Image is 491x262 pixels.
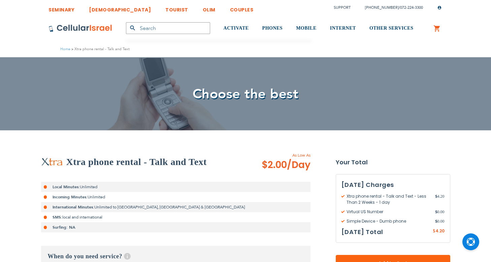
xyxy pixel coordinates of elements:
span: OTHER SERVICES [369,26,414,31]
strong: Incoming Minutes: [53,194,88,200]
a: Support [334,5,351,10]
a: ACTIVATE [224,16,249,41]
a: INTERNET [330,16,356,41]
span: $2.00 [262,158,310,172]
strong: International Minutes: [53,204,94,210]
span: 4.20 [435,193,445,205]
li: local and international [41,212,310,222]
strong: Local Minutes: [53,184,80,190]
span: Choose the best [193,85,299,103]
span: Help [124,253,131,260]
span: Simple Device - Dumb phone [341,218,435,224]
a: [PHONE_NUMBER] [365,5,399,10]
strong: Your Total [336,157,450,167]
span: $ [435,218,437,224]
h2: Xtra phone rental - Talk and Text [66,155,207,169]
span: Virtual US Number [341,209,435,215]
li: Unlimited [41,192,310,202]
a: TOURIST [165,2,188,14]
span: As Low As [243,152,310,158]
span: 4.20 [435,228,445,234]
a: OLIM [203,2,216,14]
span: $ [433,228,435,234]
li: Unlimited [41,182,310,192]
span: 0.00 [435,218,445,224]
strong: Surfing: NA [53,225,75,230]
span: /Day [287,158,310,172]
img: Cellular Israel Logo [48,24,112,32]
strong: SMS: [53,215,62,220]
a: PHONES [262,16,283,41]
a: MOBILE [296,16,317,41]
li: Xtra phone rental - Talk and Text [70,46,130,52]
a: Home [60,46,70,52]
span: $ [435,209,437,215]
h3: [DATE] Total [341,227,383,237]
a: [DEMOGRAPHIC_DATA] [89,2,151,14]
span: $ [435,193,437,199]
h3: [DATE] Charges [341,180,445,190]
a: 072-224-3300 [400,5,423,10]
a: SEMINARY [48,2,74,14]
span: Xtra phone rental - Talk and Text - Less Than 2 Weeks - 1 day [341,193,435,205]
input: Search [126,22,210,34]
img: Xtra phone rental - Talk and Text [41,158,63,166]
span: ACTIVATE [224,26,249,31]
a: OTHER SERVICES [369,16,414,41]
span: 0.00 [435,209,445,215]
span: INTERNET [330,26,356,31]
li: Unlimited to [GEOGRAPHIC_DATA], [GEOGRAPHIC_DATA] & [GEOGRAPHIC_DATA] [41,202,310,212]
span: PHONES [262,26,283,31]
span: MOBILE [296,26,317,31]
li: / [358,3,423,12]
a: COUPLES [230,2,254,14]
